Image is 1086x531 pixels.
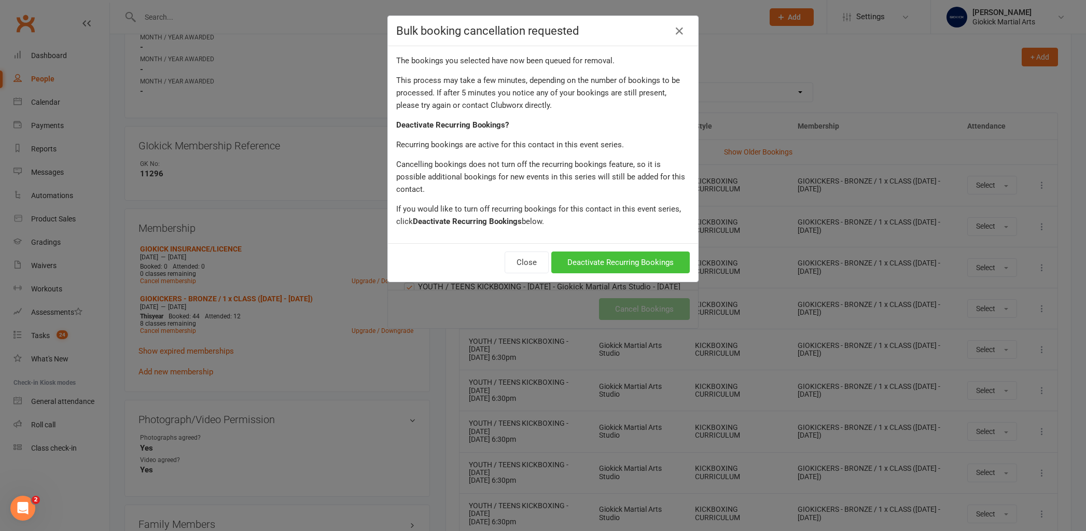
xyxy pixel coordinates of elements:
div: The bookings you selected have now been queued for removal. [396,54,690,67]
a: Close [671,23,688,39]
div: This process may take a few minutes, depending on the number of bookings to be processed. If afte... [396,74,690,111]
button: Close [505,251,549,273]
strong: Deactivate Recurring Bookings [413,217,522,226]
button: Deactivate Recurring Bookings [551,251,690,273]
div: Cancelling bookings does not turn off the recurring bookings feature, so it is possible additiona... [396,158,690,195]
div: Recurring bookings are active for this contact in this event series. [396,138,690,151]
div: If you would like to turn off recurring bookings for this contact in this event series, click below. [396,203,690,228]
strong: Deactivate Recurring Bookings? [396,120,509,130]
h4: Bulk booking cancellation requested [396,24,690,37]
iframe: Intercom live chat [10,496,35,521]
span: 2 [32,496,40,504]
